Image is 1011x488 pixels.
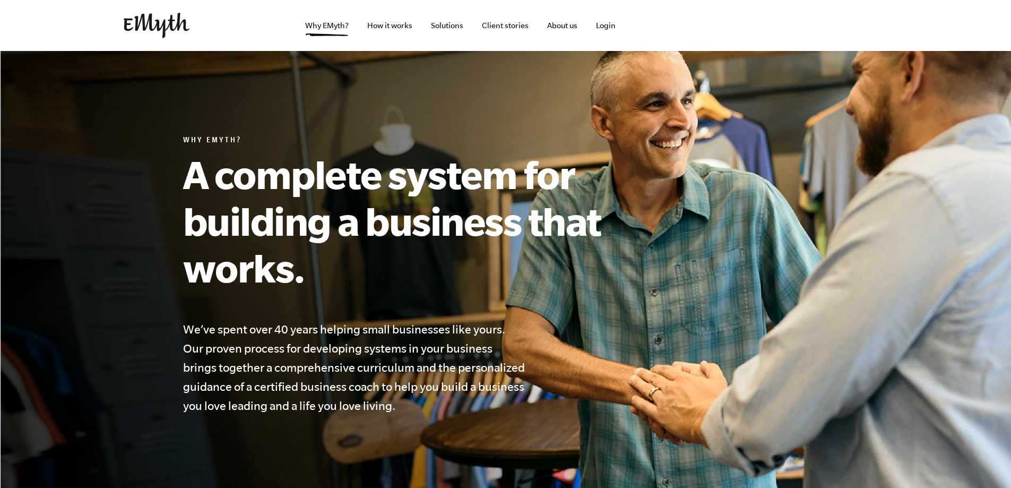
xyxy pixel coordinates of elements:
iframe: Chat Widget [958,437,1011,488]
h1: A complete system for building a business that works. [183,151,650,291]
iframe: Embedded CTA [776,14,888,37]
img: EMyth [124,13,189,38]
iframe: Embedded CTA [660,14,771,37]
h4: We’ve spent over 40 years helping small businesses like yours. Our proven process for developing ... [183,320,527,415]
h6: Why EMyth? [183,136,650,147]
